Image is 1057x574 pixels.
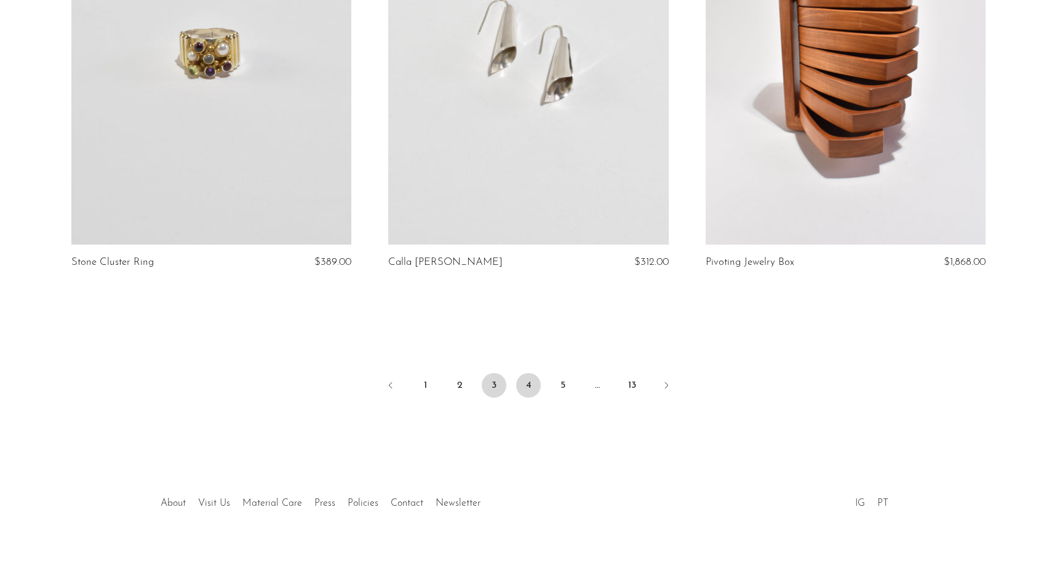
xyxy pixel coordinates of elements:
a: Contact [391,498,423,508]
a: Material Care [242,498,302,508]
a: Press [314,498,335,508]
ul: Quick links [154,489,487,512]
span: $1,868.00 [944,257,986,267]
span: $312.00 [634,257,669,267]
a: Next [654,373,679,400]
span: $389.00 [314,257,351,267]
a: 2 [447,373,472,398]
ul: Social Medias [849,489,895,512]
span: 3 [482,373,506,398]
span: … [585,373,610,398]
a: 13 [620,373,644,398]
a: Visit Us [198,498,230,508]
a: Policies [348,498,378,508]
a: About [161,498,186,508]
a: Calla [PERSON_NAME] [388,257,503,268]
a: IG [855,498,865,508]
a: Pivoting Jewelry Box [706,257,794,268]
a: 1 [413,373,437,398]
a: Stone Cluster Ring [71,257,154,268]
a: Previous [378,373,403,400]
a: 5 [551,373,575,398]
a: 4 [516,373,541,398]
a: PT [877,498,888,508]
